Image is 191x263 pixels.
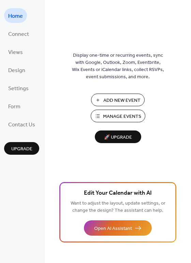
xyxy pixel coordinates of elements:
[4,81,33,95] a: Settings
[94,225,132,232] span: Open AI Assistant
[8,65,25,76] span: Design
[8,101,20,112] span: Form
[4,8,27,23] a: Home
[4,44,27,59] a: Views
[71,199,165,215] span: Want to adjust the layout, update settings, or change the design? The assistant can help.
[8,83,29,94] span: Settings
[8,29,29,40] span: Connect
[72,52,164,81] span: Display one-time or recurring events, sync with Google, Outlook, Zoom, Eventbrite, Wix Events or ...
[8,11,23,22] span: Home
[4,117,39,131] a: Contact Us
[4,99,25,113] a: Form
[103,97,141,104] span: Add New Event
[95,130,141,143] button: 🚀 Upgrade
[8,47,23,58] span: Views
[103,113,141,120] span: Manage Events
[4,26,33,41] a: Connect
[84,189,152,198] span: Edit Your Calendar with AI
[11,146,32,153] span: Upgrade
[8,120,35,130] span: Contact Us
[4,142,39,155] button: Upgrade
[91,110,145,122] button: Manage Events
[84,220,152,236] button: Open AI Assistant
[99,133,137,142] span: 🚀 Upgrade
[4,63,29,77] a: Design
[91,94,145,106] button: Add New Event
